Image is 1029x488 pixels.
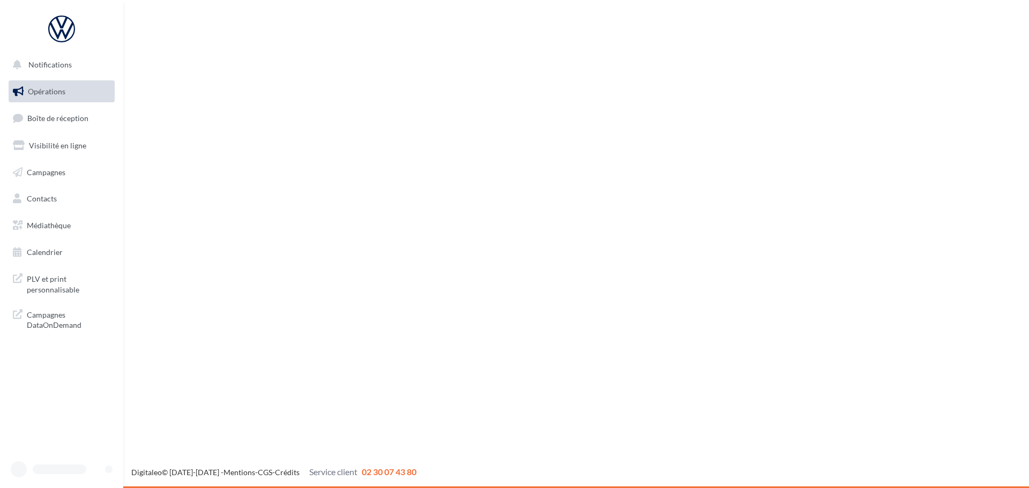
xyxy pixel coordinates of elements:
span: Notifications [28,60,72,69]
span: Boîte de réception [27,114,88,123]
a: Digitaleo [131,468,162,477]
span: Visibilité en ligne [29,141,86,150]
span: Médiathèque [27,221,71,230]
span: Campagnes [27,167,65,176]
a: Mentions [223,468,255,477]
span: Contacts [27,194,57,203]
a: CGS [258,468,272,477]
a: Médiathèque [6,214,117,237]
a: PLV et print personnalisable [6,267,117,299]
a: Crédits [275,468,300,477]
a: Boîte de réception [6,107,117,130]
a: Calendrier [6,241,117,264]
button: Notifications [6,54,113,76]
a: Campagnes DataOnDemand [6,303,117,335]
span: Opérations [28,87,65,96]
a: Opérations [6,80,117,103]
span: Calendrier [27,247,63,257]
span: PLV et print personnalisable [27,272,110,295]
span: Service client [309,467,357,477]
a: Contacts [6,187,117,210]
a: Campagnes [6,161,117,184]
span: © [DATE]-[DATE] - - - [131,468,416,477]
span: 02 30 07 43 80 [362,467,416,477]
span: Campagnes DataOnDemand [27,307,110,331]
a: Visibilité en ligne [6,134,117,157]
